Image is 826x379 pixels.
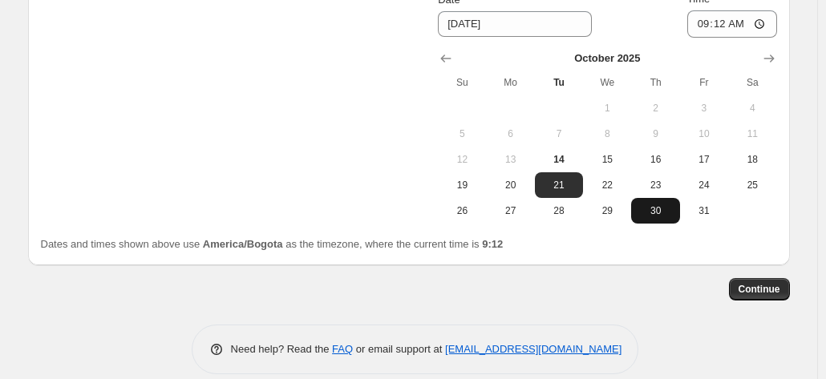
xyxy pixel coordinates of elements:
[41,238,504,250] span: Dates and times shown above use as the timezone, where the current time is
[589,76,625,89] span: We
[487,121,535,147] button: Monday October 6 2025
[487,147,535,172] button: Monday October 13 2025
[680,70,728,95] th: Friday
[638,127,673,140] span: 9
[438,11,592,37] input: 10/14/2025
[487,70,535,95] th: Monday
[680,121,728,147] button: Friday October 10 2025
[638,153,673,166] span: 16
[583,95,631,121] button: Wednesday October 1 2025
[445,343,622,355] a: [EMAIL_ADDRESS][DOMAIN_NAME]
[589,153,625,166] span: 15
[638,179,673,192] span: 23
[728,121,776,147] button: Saturday October 11 2025
[583,70,631,95] th: Wednesday
[541,179,577,192] span: 21
[758,47,780,70] button: Show next month, November 2025
[353,343,445,355] span: or email support at
[435,47,457,70] button: Show previous month, September 2025
[638,204,673,217] span: 30
[638,76,673,89] span: Th
[728,172,776,198] button: Saturday October 25 2025
[739,283,780,296] span: Continue
[686,179,722,192] span: 24
[631,172,679,198] button: Thursday October 23 2025
[535,70,583,95] th: Tuesday
[686,76,722,89] span: Fr
[493,127,528,140] span: 6
[680,147,728,172] button: Friday October 17 2025
[631,147,679,172] button: Thursday October 16 2025
[438,70,486,95] th: Sunday
[735,153,770,166] span: 18
[493,153,528,166] span: 13
[231,343,333,355] span: Need help? Read the
[687,10,777,38] input: 12:00
[438,198,486,224] button: Sunday October 26 2025
[541,76,577,89] span: Tu
[686,102,722,115] span: 3
[541,204,577,217] span: 28
[444,204,480,217] span: 26
[583,147,631,172] button: Wednesday October 15 2025
[686,204,722,217] span: 31
[535,198,583,224] button: Tuesday October 28 2025
[686,127,722,140] span: 10
[487,198,535,224] button: Monday October 27 2025
[631,95,679,121] button: Thursday October 2 2025
[589,204,625,217] span: 29
[493,179,528,192] span: 20
[686,153,722,166] span: 17
[735,76,770,89] span: Sa
[535,172,583,198] button: Tuesday October 21 2025
[680,95,728,121] button: Friday October 3 2025
[541,153,577,166] span: 14
[631,198,679,224] button: Thursday October 30 2025
[589,127,625,140] span: 8
[541,127,577,140] span: 7
[444,76,480,89] span: Su
[728,147,776,172] button: Saturday October 18 2025
[438,172,486,198] button: Sunday October 19 2025
[583,198,631,224] button: Wednesday October 29 2025
[438,121,486,147] button: Sunday October 5 2025
[482,238,503,250] b: 9:12
[728,95,776,121] button: Saturday October 4 2025
[535,147,583,172] button: Today Tuesday October 14 2025
[493,204,528,217] span: 27
[631,121,679,147] button: Thursday October 9 2025
[638,102,673,115] span: 2
[487,172,535,198] button: Monday October 20 2025
[729,278,790,300] button: Continue
[444,153,480,166] span: 12
[438,147,486,172] button: Sunday October 12 2025
[728,70,776,95] th: Saturday
[589,102,625,115] span: 1
[589,179,625,192] span: 22
[583,121,631,147] button: Wednesday October 8 2025
[735,179,770,192] span: 25
[203,238,283,250] b: America/Bogota
[735,127,770,140] span: 11
[735,102,770,115] span: 4
[444,179,480,192] span: 19
[332,343,353,355] a: FAQ
[493,76,528,89] span: Mo
[631,70,679,95] th: Thursday
[583,172,631,198] button: Wednesday October 22 2025
[680,198,728,224] button: Friday October 31 2025
[680,172,728,198] button: Friday October 24 2025
[444,127,480,140] span: 5
[535,121,583,147] button: Tuesday October 7 2025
